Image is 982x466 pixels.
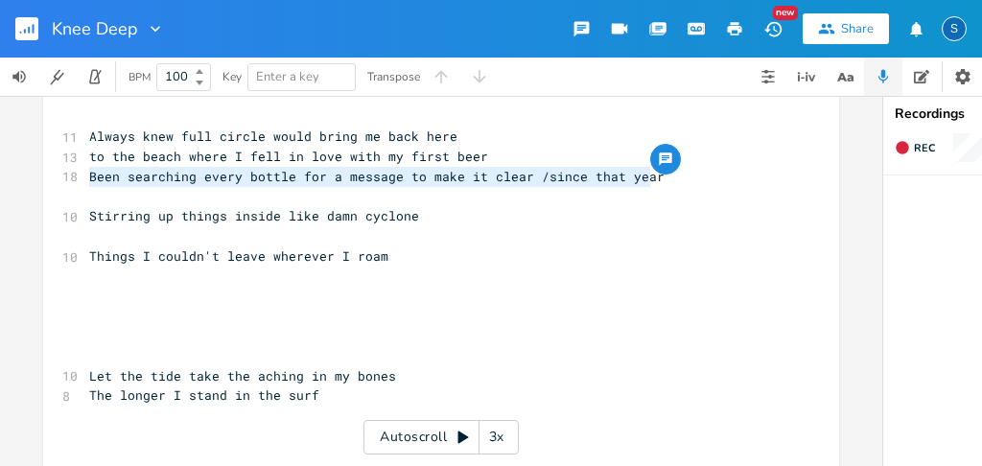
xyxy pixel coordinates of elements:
[89,386,319,404] span: The longer I stand in the surf
[942,7,967,51] button: S
[754,12,792,46] button: New
[89,247,388,265] span: Things I couldn't leave wherever I roam
[773,6,798,20] div: New
[256,68,319,85] span: Enter a key
[479,420,514,454] div: 3x
[367,71,420,82] div: Transpose
[803,13,889,44] button: Share
[222,71,242,82] div: Key
[363,420,519,454] div: Autoscroll
[89,148,488,165] span: to the beach where I fell in love with my first beer
[942,16,967,41] div: Sarah Cade Music
[52,20,138,37] span: Knee Deep
[89,168,665,185] span: Been searching every bottle for a message to make it clear /since that year
[89,207,419,224] span: Stirring up things inside like damn cyclone
[89,367,396,384] span: Let the tide take the aching in my bones
[89,128,457,145] span: Always knew full circle would bring me back here
[841,20,874,37] div: Share
[887,132,943,163] button: Rec
[129,72,151,82] div: BPM
[914,141,935,155] span: Rec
